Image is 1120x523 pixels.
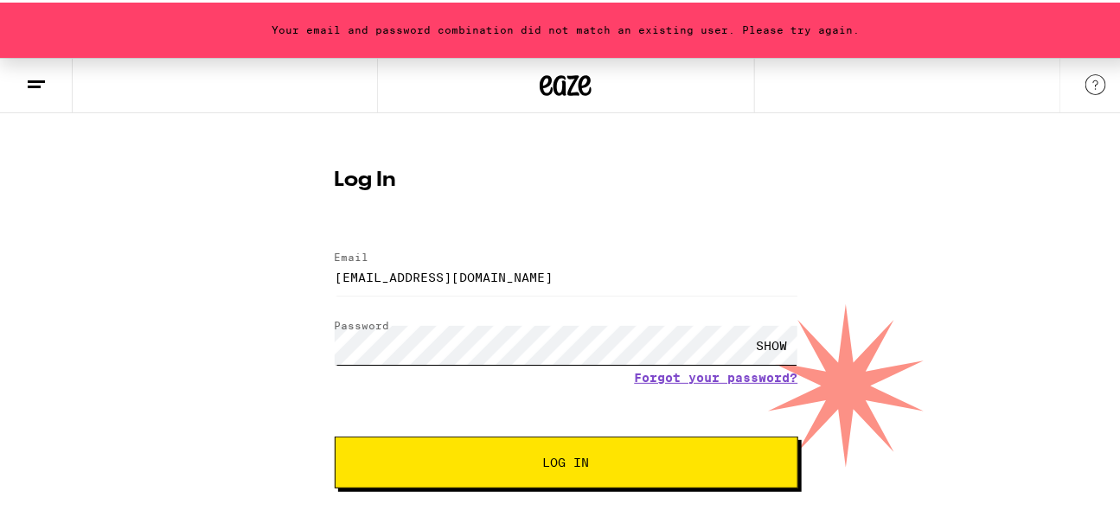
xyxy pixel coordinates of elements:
[10,12,125,26] span: Hi. Need any help?
[746,323,798,362] div: SHOW
[335,168,798,188] h1: Log In
[635,368,798,382] a: Forgot your password?
[335,317,390,328] label: Password
[543,454,590,466] span: Log In
[335,249,369,260] label: Email
[335,255,798,294] input: Email
[335,434,798,486] button: Log In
